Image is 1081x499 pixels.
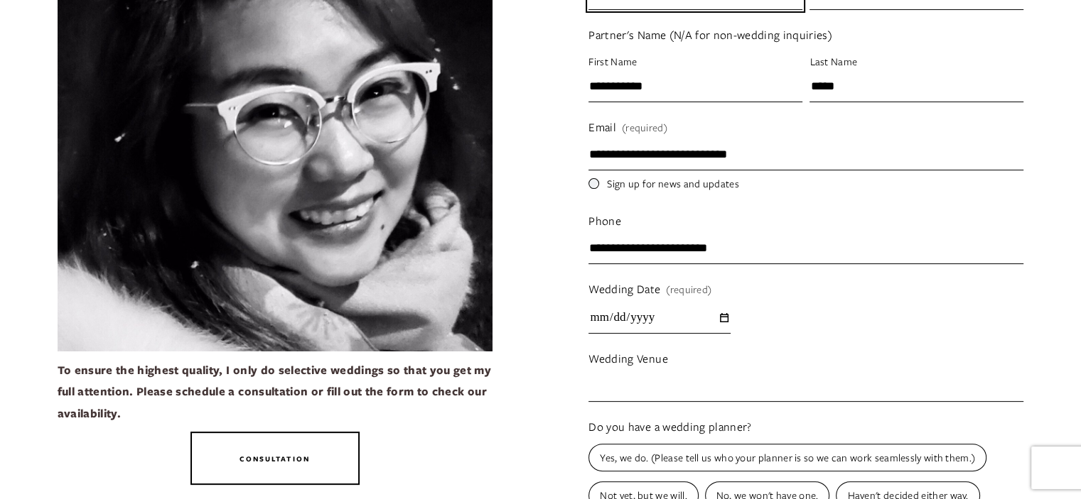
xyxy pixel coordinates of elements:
[588,210,621,232] span: Phone
[622,118,667,137] span: (required)
[666,280,711,299] span: (required)
[190,432,360,485] a: Consultation
[588,178,599,189] input: Sign up for news and updates
[588,24,832,46] span: Partner's Name (N/A for non-wedding inquiries)
[588,348,667,370] span: Wedding Venue
[588,278,660,300] span: Wedding Date
[588,116,616,138] span: Email
[588,416,751,438] span: Do you have a wedding planner?
[58,362,495,421] strong: To ensure the highest quality, I only do selective weddings so that you get my full attention. Pl...
[607,174,739,193] span: Sign up for news and updates
[588,444,986,471] span: Yes, we do. (Please tell us who your planner is so we can work seamlessly with them.)
[810,52,1023,72] div: Last Name
[588,52,802,72] div: First Name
